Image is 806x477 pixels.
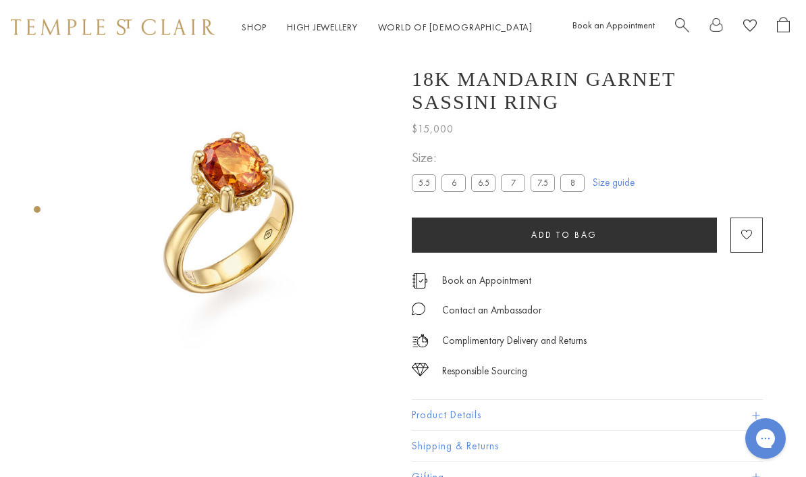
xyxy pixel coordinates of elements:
[412,218,717,253] button: Add to bag
[412,174,436,191] label: 5.5
[593,176,635,189] a: Size guide
[743,17,757,38] a: View Wishlist
[675,17,689,38] a: Search
[65,54,392,381] img: R46849-SASMG507
[412,302,425,316] img: MessageIcon-01_2.svg
[572,19,655,31] a: Book an Appointment
[287,21,358,33] a: High JewelleryHigh Jewellery
[412,332,429,349] img: icon_delivery.svg
[412,431,763,461] button: Shipping & Returns
[501,174,525,191] label: 7
[412,147,590,169] span: Size:
[441,174,466,191] label: 6
[34,203,41,224] div: Product gallery navigation
[412,363,429,376] img: icon_sourcing.svg
[242,19,533,36] nav: Main navigation
[442,302,541,319] div: Contact an Ambassador
[442,363,527,380] div: Responsible Sourcing
[242,21,267,33] a: ShopShop
[738,413,792,463] iframe: Gorgias live chat messenger
[531,174,555,191] label: 7.5
[412,400,763,430] button: Product Details
[11,19,215,35] img: Temple St. Clair
[531,229,597,241] span: Add to bag
[378,21,533,33] a: World of [DEMOGRAPHIC_DATA]World of [DEMOGRAPHIC_DATA]
[412,273,428,288] img: icon_appointment.svg
[777,17,790,38] a: Open Shopping Bag
[442,332,587,349] p: Complimentary Delivery and Returns
[412,68,763,114] h1: 18K Mandarin Garnet Sassini Ring
[412,120,454,138] span: $15,000
[560,174,585,191] label: 8
[471,174,495,191] label: 6.5
[442,273,531,288] a: Book an Appointment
